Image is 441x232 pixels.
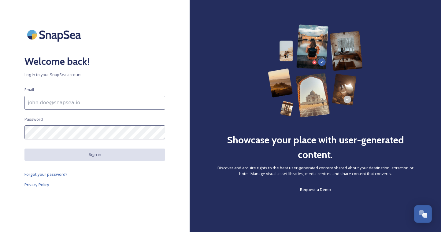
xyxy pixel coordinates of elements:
[300,186,331,193] a: Request a Demo
[24,54,165,69] h2: Welcome back!
[24,72,165,78] span: Log in to your SnapSea account
[24,149,165,160] button: Sign in
[24,24,86,45] img: SnapSea Logo
[300,187,331,192] span: Request a Demo
[24,96,165,110] input: john.doe@snapsea.io
[24,171,165,178] a: Forgot your password?
[24,116,43,122] span: Password
[214,133,417,162] h2: Showcase your place with user-generated content.
[24,87,34,93] span: Email
[268,24,363,117] img: 63b42ca75bacad526042e722_Group%20154-p-800.png
[24,182,49,187] span: Privacy Policy
[24,181,165,188] a: Privacy Policy
[214,165,417,177] span: Discover and acquire rights to the best user-generated content shared about your destination, att...
[414,205,432,223] button: Open Chat
[24,171,68,177] span: Forgot your password?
